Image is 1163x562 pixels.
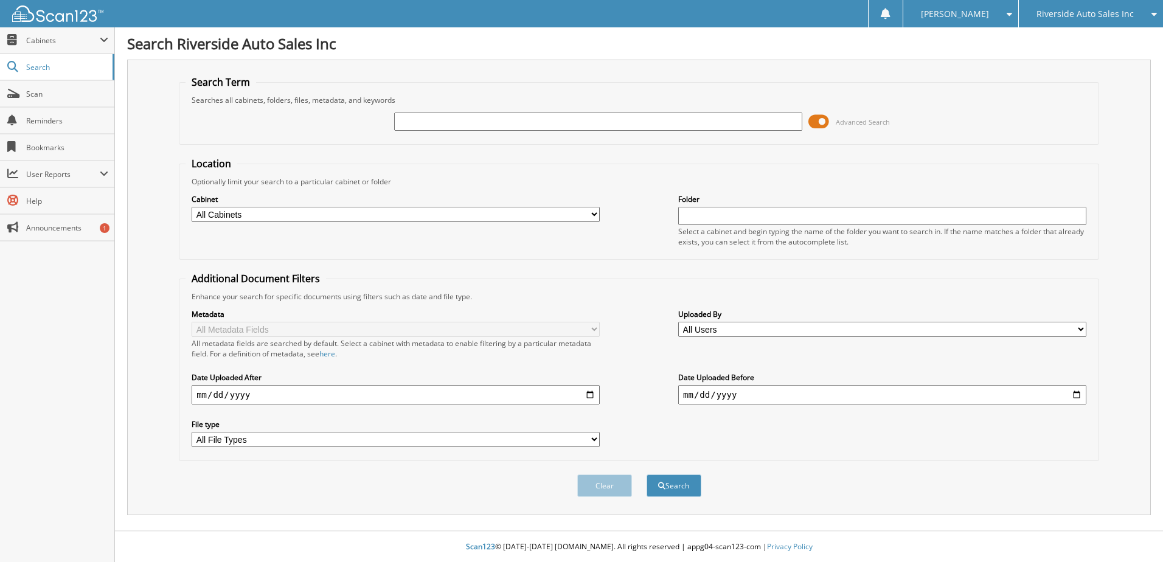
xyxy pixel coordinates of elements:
[26,223,108,233] span: Announcements
[678,372,1086,383] label: Date Uploaded Before
[192,309,600,319] label: Metadata
[1036,10,1134,18] span: Riverside Auto Sales Inc
[647,474,701,497] button: Search
[127,33,1151,54] h1: Search Riverside Auto Sales Inc
[192,338,600,359] div: All metadata fields are searched by default. Select a cabinet with metadata to enable filtering b...
[26,142,108,153] span: Bookmarks
[12,5,103,22] img: scan123-logo-white.svg
[186,176,1092,187] div: Optionally limit your search to a particular cabinet or folder
[192,194,600,204] label: Cabinet
[186,157,237,170] legend: Location
[26,116,108,126] span: Reminders
[192,419,600,429] label: File type
[192,372,600,383] label: Date Uploaded After
[836,117,890,127] span: Advanced Search
[26,89,108,99] span: Scan
[186,272,326,285] legend: Additional Document Filters
[678,194,1086,204] label: Folder
[26,35,100,46] span: Cabinets
[678,309,1086,319] label: Uploaded By
[319,349,335,359] a: here
[577,474,632,497] button: Clear
[186,75,256,89] legend: Search Term
[186,95,1092,105] div: Searches all cabinets, folders, files, metadata, and keywords
[186,291,1092,302] div: Enhance your search for specific documents using filters such as date and file type.
[921,10,989,18] span: [PERSON_NAME]
[678,226,1086,247] div: Select a cabinet and begin typing the name of the folder you want to search in. If the name match...
[26,169,100,179] span: User Reports
[678,385,1086,404] input: end
[115,532,1163,562] div: © [DATE]-[DATE] [DOMAIN_NAME]. All rights reserved | appg04-scan123-com |
[192,385,600,404] input: start
[26,196,108,206] span: Help
[767,541,813,552] a: Privacy Policy
[26,62,106,72] span: Search
[466,541,495,552] span: Scan123
[100,223,109,233] div: 1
